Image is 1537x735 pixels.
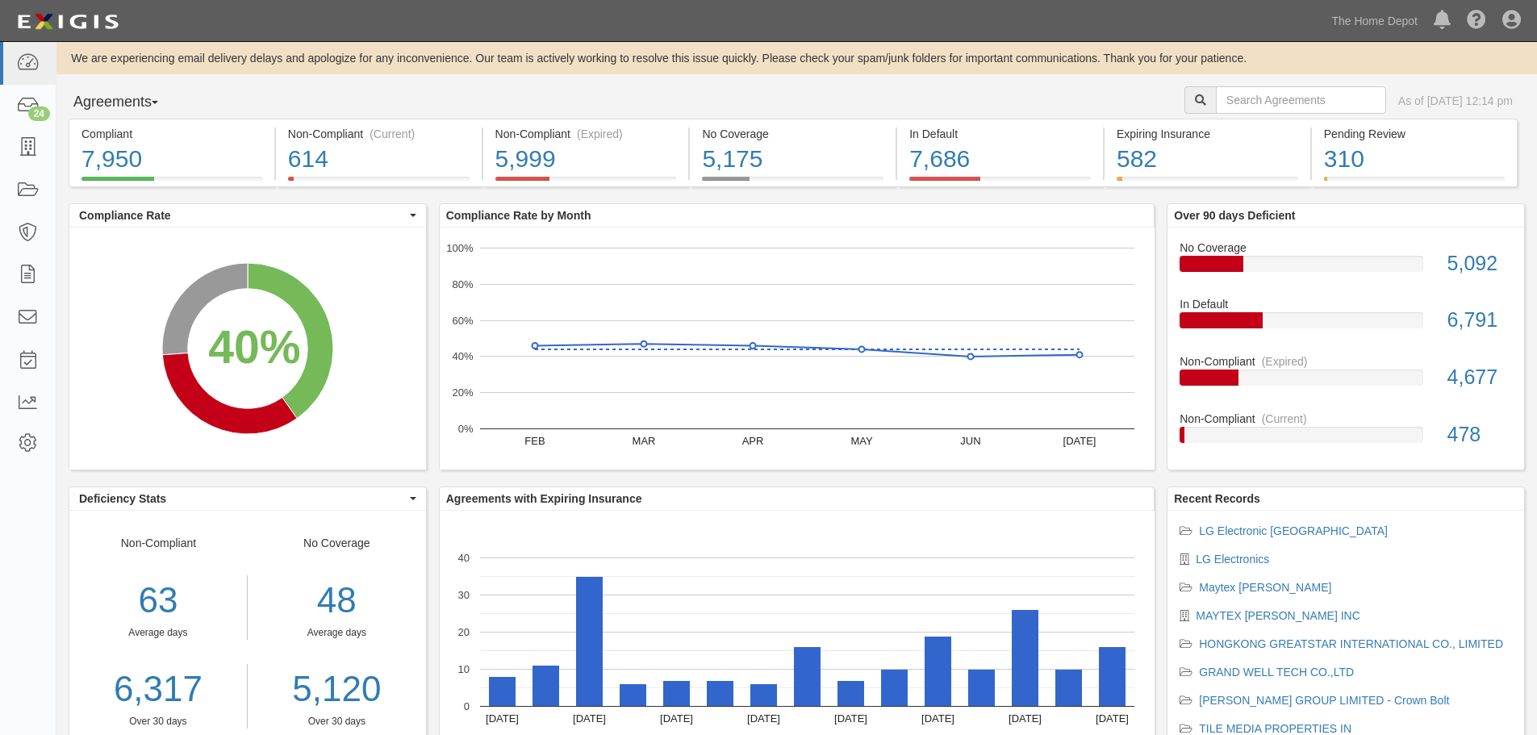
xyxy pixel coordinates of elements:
[1199,666,1354,679] a: GRAND WELL TECH CO.,LTD
[457,663,469,675] text: 10
[370,126,415,142] div: (Current)
[702,142,883,177] div: 5,175
[1323,5,1426,37] a: The Home Depot
[452,314,473,326] text: 60%
[69,86,190,119] button: Agreements
[1398,93,1513,109] div: As of [DATE] 12:14 pm
[1199,581,1331,594] a: Maytex [PERSON_NAME]
[909,126,1091,142] div: In Default
[288,126,470,142] div: Non-Compliant (Current)
[440,228,1155,470] svg: A chart.
[81,126,262,142] div: Compliant
[690,177,896,190] a: No Coverage5,175
[1324,126,1505,142] div: Pending Review
[1117,142,1298,177] div: 582
[69,228,426,470] svg: A chart.
[897,177,1103,190] a: In Default7,686
[702,126,883,142] div: No Coverage
[660,712,693,725] text: [DATE]
[495,142,677,177] div: 5,999
[452,386,473,399] text: 20%
[1216,86,1386,114] input: Search Agreements
[1174,492,1260,505] b: Recent Records
[446,209,591,222] b: Compliance Rate by Month
[69,626,247,640] div: Average days
[483,177,689,190] a: Non-Compliant(Expired)5,999
[1199,722,1351,735] a: TILE MEDIA PROPERTIES IN
[1262,411,1307,427] div: (Current)
[1435,306,1524,335] div: 6,791
[69,535,248,729] div: Non-Compliant
[248,535,426,729] div: No Coverage
[524,435,545,447] text: FEB
[1435,249,1524,278] div: 5,092
[1180,411,1512,456] a: Non-Compliant(Current)478
[457,552,469,564] text: 40
[69,204,426,227] button: Compliance Rate
[69,177,274,190] a: Compliant7,950
[909,142,1091,177] div: 7,686
[260,664,414,715] a: 5,120
[457,589,469,601] text: 30
[208,315,300,381] div: 40%
[1199,524,1388,537] a: LG Electronic [GEOGRAPHIC_DATA]
[260,575,414,626] div: 48
[12,7,123,36] img: logo-5460c22ac91f19d4615b14bd174203de0afe785f0fc80cf4dbbc73dc1793850b.png
[69,575,247,626] div: 63
[632,435,655,447] text: MAR
[1196,609,1360,622] a: MAYTEX [PERSON_NAME] INC
[960,435,980,447] text: JUN
[1467,11,1486,31] i: Help Center - Complianz
[260,715,414,729] div: Over 30 days
[452,278,473,290] text: 80%
[1199,637,1503,650] a: HONGKONG GREATSTAR INTERNATIONAL CO., LIMITED
[1435,420,1524,449] div: 478
[921,712,954,725] text: [DATE]
[1324,142,1505,177] div: 310
[79,491,406,507] span: Deficiency Stats
[747,712,780,725] text: [DATE]
[1167,240,1524,256] div: No Coverage
[69,715,247,729] div: Over 30 days
[1435,363,1524,392] div: 4,677
[288,142,470,177] div: 614
[1063,435,1096,447] text: [DATE]
[1009,712,1042,725] text: [DATE]
[1180,353,1512,411] a: Non-Compliant(Expired)4,677
[276,177,482,190] a: Non-Compliant(Current)614
[495,126,677,142] div: Non-Compliant (Expired)
[69,487,426,510] button: Deficiency Stats
[452,350,473,362] text: 40%
[446,242,474,254] text: 100%
[834,712,867,725] text: [DATE]
[577,126,623,142] div: (Expired)
[486,712,519,725] text: [DATE]
[1167,296,1524,312] div: In Default
[741,435,763,447] text: APR
[1199,694,1449,707] a: [PERSON_NAME] GROUP LIMITED - Crown Bolt
[1180,296,1512,353] a: In Default6,791
[1117,126,1298,142] div: Expiring Insurance
[260,626,414,640] div: Average days
[446,492,642,505] b: Agreements with Expiring Insurance
[573,712,606,725] text: [DATE]
[1312,177,1518,190] a: Pending Review310
[56,50,1537,66] div: We are experiencing email delivery delays and apologize for any inconvenience. Our team is active...
[81,142,262,177] div: 7,950
[1180,240,1512,297] a: No Coverage5,092
[850,435,873,447] text: MAY
[69,664,247,715] a: 6,317
[1196,553,1269,566] a: LG Electronics
[1174,209,1295,222] b: Over 90 days Deficient
[28,106,50,121] div: 24
[464,700,470,712] text: 0
[1105,177,1310,190] a: Expiring Insurance582
[457,626,469,638] text: 20
[457,423,473,435] text: 0%
[1096,712,1129,725] text: [DATE]
[1167,411,1524,427] div: Non-Compliant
